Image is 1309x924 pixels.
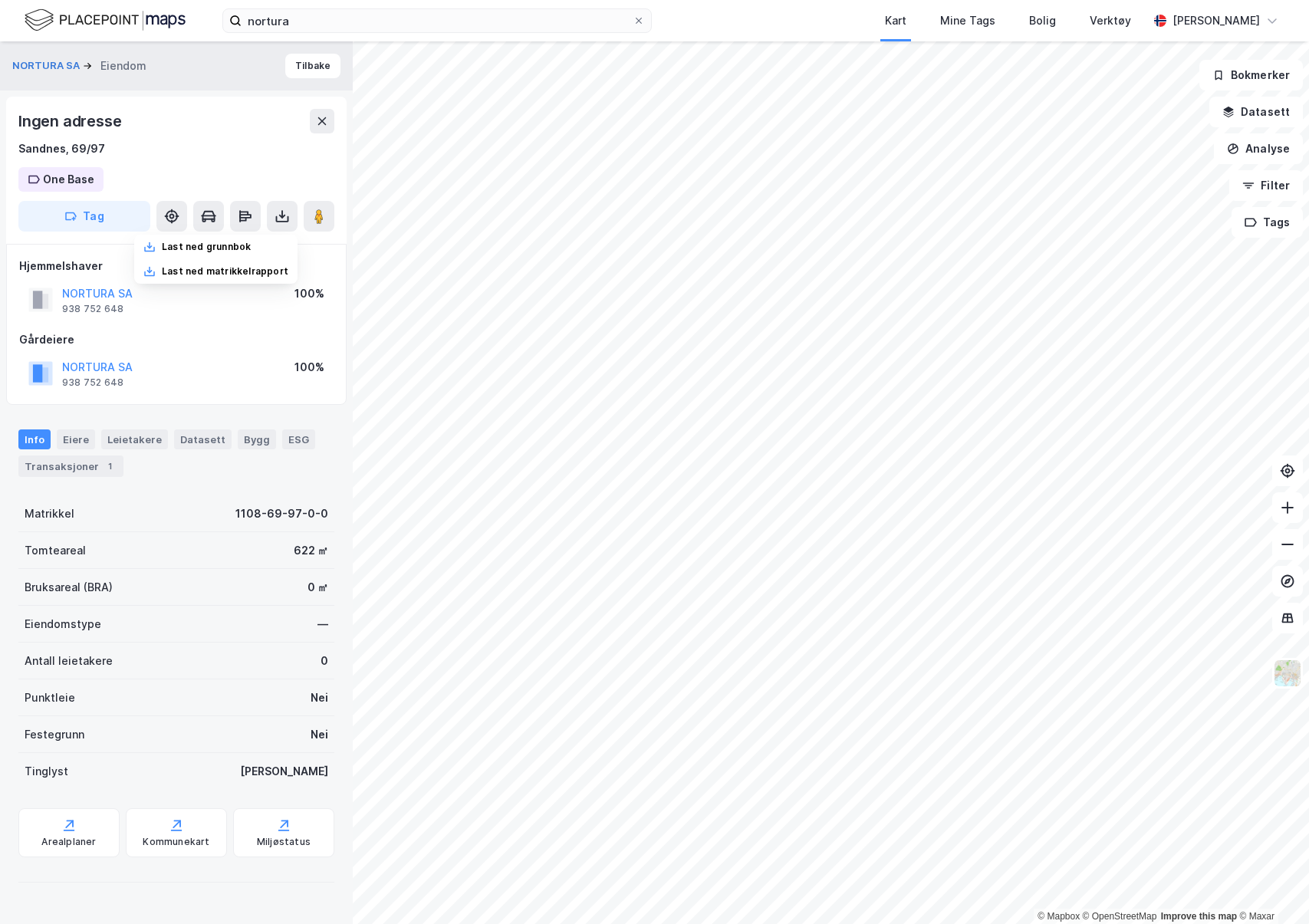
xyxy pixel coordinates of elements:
[940,12,995,30] div: Mine Tags
[1214,133,1303,164] button: Analyse
[1173,12,1260,30] div: [PERSON_NAME]
[1029,12,1056,30] div: Bolig
[25,652,113,670] div: Antall leietakere
[257,836,311,848] div: Miljøstatus
[1038,911,1080,922] a: Mapbox
[1232,207,1303,238] button: Tags
[162,265,288,278] div: Last ned matrikkelrapport
[18,140,105,158] div: Sandnes, 69/97
[18,201,150,232] button: Tag
[57,429,95,449] div: Eiere
[162,241,251,253] div: Last ned grunnbok
[235,505,328,523] div: 1108-69-97-0-0
[242,9,633,32] input: Søk på adresse, matrikkel, gårdeiere, leietakere eller personer
[19,257,334,275] div: Hjemmelshaver
[321,652,328,670] div: 0
[1232,850,1309,924] iframe: Chat Widget
[308,578,328,597] div: 0 ㎡
[62,377,123,389] div: 938 752 648
[1161,911,1237,922] a: Improve this map
[25,762,68,781] div: Tinglyst
[1229,170,1303,201] button: Filter
[62,303,123,315] div: 938 752 648
[282,429,315,449] div: ESG
[19,330,334,349] div: Gårdeiere
[174,429,232,449] div: Datasett
[1083,911,1157,922] a: OpenStreetMap
[294,358,324,377] div: 100%
[885,12,906,30] div: Kart
[317,615,328,633] div: —
[18,429,51,449] div: Info
[25,7,186,34] img: logo.f888ab2527a4732fd821a326f86c7f29.svg
[294,284,324,303] div: 100%
[18,455,123,477] div: Transaksjoner
[285,54,340,78] button: Tilbake
[25,689,75,707] div: Punktleie
[12,58,83,74] button: NORTURA SA
[238,429,276,449] div: Bygg
[100,57,146,75] div: Eiendom
[43,170,94,189] div: One Base
[101,429,168,449] div: Leietakere
[25,541,86,560] div: Tomteareal
[311,689,328,707] div: Nei
[311,725,328,744] div: Nei
[1273,659,1302,688] img: Z
[143,836,209,848] div: Kommunekart
[41,836,96,848] div: Arealplaner
[25,505,74,523] div: Matrikkel
[25,578,113,597] div: Bruksareal (BRA)
[240,762,328,781] div: [PERSON_NAME]
[102,459,117,474] div: 1
[25,725,84,744] div: Festegrunn
[1199,60,1303,90] button: Bokmerker
[1209,97,1303,127] button: Datasett
[294,541,328,560] div: 622 ㎡
[18,109,124,133] div: Ingen adresse
[1090,12,1131,30] div: Verktøy
[25,615,101,633] div: Eiendomstype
